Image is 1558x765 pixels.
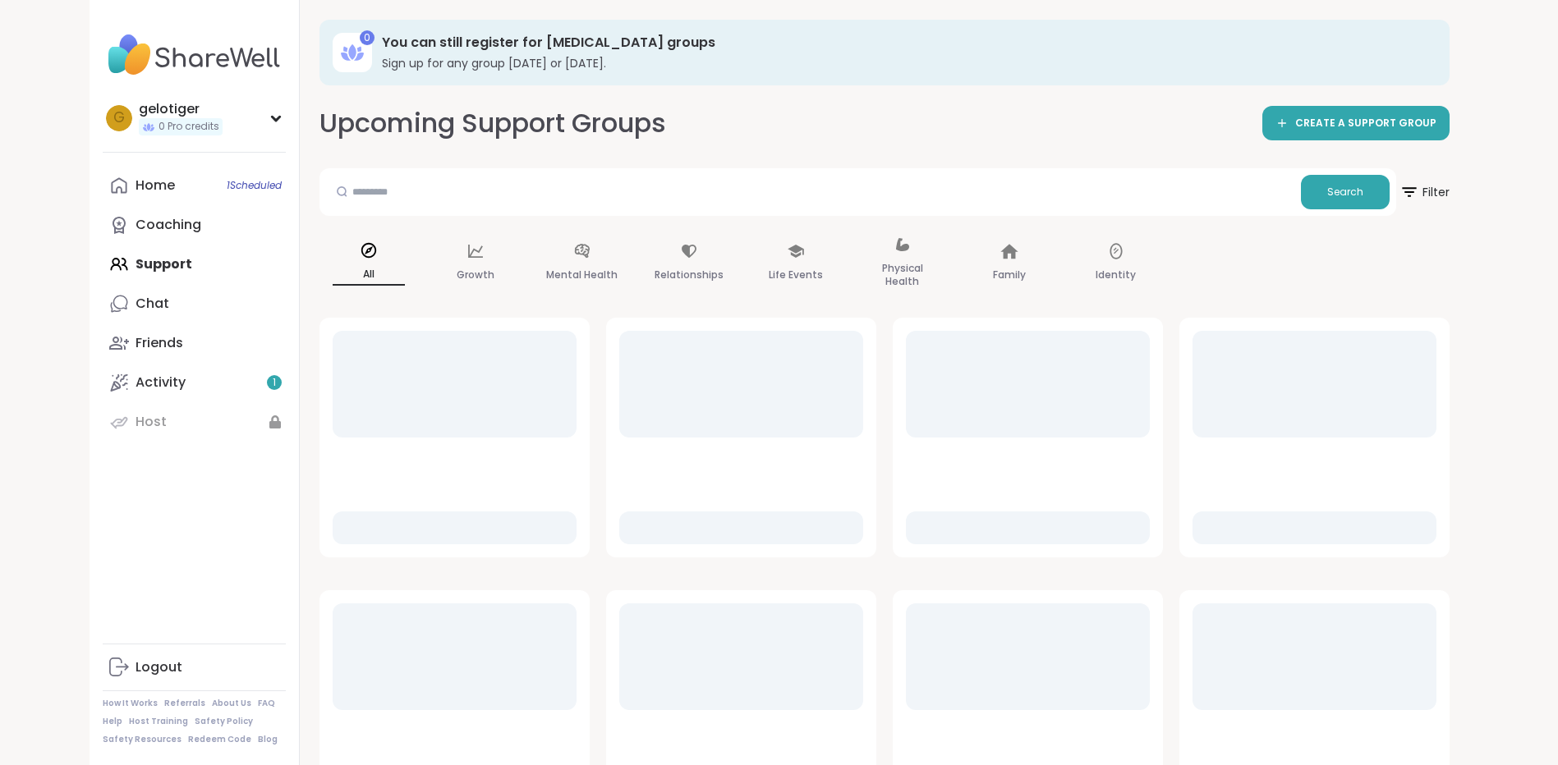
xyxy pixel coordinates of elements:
[382,34,1427,52] h3: You can still register for [MEDICAL_DATA] groups
[546,265,618,285] p: Mental Health
[655,265,724,285] p: Relationships
[333,264,405,286] p: All
[1327,185,1363,199] span: Search
[103,323,286,363] a: Friends
[1295,117,1436,131] span: CREATE A SUPPORT GROUP
[103,166,286,205] a: Home1Scheduled
[129,716,188,727] a: Host Training
[136,658,182,676] div: Logout
[457,265,494,285] p: Growth
[113,108,125,129] span: g
[139,100,223,118] div: gelotiger
[103,648,286,687] a: Logout
[258,698,275,709] a: FAQ
[1262,106,1450,140] a: CREATE A SUPPORT GROUP
[103,734,182,745] a: Safety Resources
[136,413,167,431] div: Host
[212,698,251,709] a: About Us
[159,120,219,134] span: 0 Pro credits
[195,716,253,727] a: Safety Policy
[136,216,201,234] div: Coaching
[103,698,158,709] a: How It Works
[866,259,939,291] p: Physical Health
[769,265,823,285] p: Life Events
[1399,172,1450,212] span: Filter
[993,265,1026,285] p: Family
[136,373,186,392] div: Activity
[227,179,282,192] span: 1 Scheduled
[273,376,276,390] span: 1
[164,698,205,709] a: Referrals
[258,734,278,745] a: Blog
[1096,265,1136,285] p: Identity
[103,363,286,402] a: Activity1
[319,105,666,142] h2: Upcoming Support Groups
[188,734,251,745] a: Redeem Code
[136,176,175,195] div: Home
[136,295,169,313] div: Chat
[103,284,286,323] a: Chat
[103,205,286,245] a: Coaching
[382,55,1427,71] h3: Sign up for any group [DATE] or [DATE].
[103,26,286,84] img: ShareWell Nav Logo
[136,334,183,352] div: Friends
[1301,175,1390,209] button: Search
[360,30,375,45] div: 0
[1399,168,1450,216] button: Filter
[103,716,122,727] a: Help
[103,402,286,442] a: Host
